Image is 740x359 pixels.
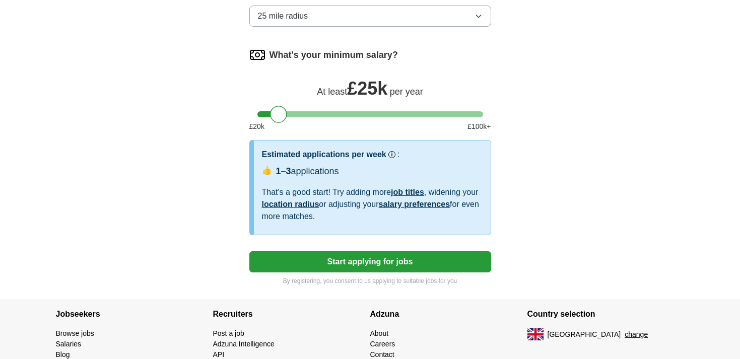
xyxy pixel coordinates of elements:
[213,329,244,337] a: Post a job
[56,340,82,348] a: Salaries
[213,340,275,348] a: Adzuna Intelligence
[249,276,491,285] p: By registering, you consent to us applying to suitable jobs for you
[56,329,94,337] a: Browse jobs
[258,10,308,22] span: 25 mile radius
[262,149,386,161] h3: Estimated applications per week
[370,350,394,358] a: Contact
[249,47,265,63] img: salary.png
[625,329,648,340] button: change
[527,300,685,328] h4: Country selection
[390,87,423,97] span: per year
[262,186,483,223] div: That's a good start! Try adding more , widening your or adjusting your for even more matches.
[397,149,399,161] h3: :
[548,329,621,340] span: [GEOGRAPHIC_DATA]
[249,121,264,132] span: £ 20 k
[262,165,272,177] span: 👍
[213,350,225,358] a: API
[276,165,339,178] div: applications
[370,340,395,348] a: Careers
[56,350,70,358] a: Blog
[317,87,347,97] span: At least
[249,251,491,272] button: Start applying for jobs
[391,188,424,196] a: job titles
[347,78,387,99] span: £ 25k
[270,48,398,62] label: What's your minimum salary?
[249,6,491,27] button: 25 mile radius
[527,328,544,340] img: UK flag
[379,200,450,208] a: salary preferences
[276,166,291,176] span: 1–3
[370,329,389,337] a: About
[262,200,319,208] a: location radius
